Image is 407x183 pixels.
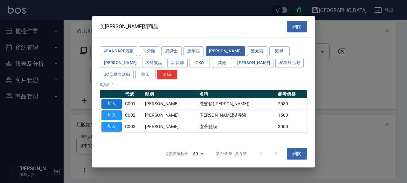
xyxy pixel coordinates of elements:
td: 3000 [276,121,307,132]
p: 3 項商品 [100,82,307,88]
button: 關閉 [287,21,307,32]
th: 參考價格 [276,90,307,98]
td: 1500 [276,109,307,121]
button: JC母親節活動 [101,69,134,79]
button: [PERSON_NAME] [101,58,140,68]
td: [PERSON_NAME] [143,109,198,121]
button: 萊髪耶 [167,58,188,68]
button: 施華蔻 [183,46,204,56]
p: 第 1–3 筆 共 3 筆 [216,151,247,157]
div: 50 [190,145,206,162]
button: 髮元素 [247,46,267,56]
button: 關閉 [287,148,307,160]
button: 未分類 [139,46,159,56]
button: 威傑士 [161,46,182,56]
button: 名麗髮品 [142,58,166,68]
button: 加入 [101,110,122,120]
button: TKO [190,58,210,68]
td: [PERSON_NAME]滋養液 [198,109,276,121]
button: [PERSON_NAME] [234,58,273,68]
td: 洗髮精([PERSON_NAME]) [198,98,276,110]
button: 加入 [101,99,122,109]
button: 華田 [135,69,156,79]
button: [PERSON_NAME] [206,46,245,56]
button: 加入 [101,122,122,132]
td: 2580 [276,98,307,110]
button: JeanCare店販 [101,46,137,56]
button: 清除 [157,69,177,79]
th: 代號 [123,90,143,98]
td: C003 [123,121,143,132]
p: 每頁顯示數量 [165,151,188,157]
span: 芙[PERSON_NAME]類商品 [100,23,158,30]
button: 髮橘 [269,46,290,56]
td: [PERSON_NAME] [143,121,198,132]
td: C001 [123,98,143,110]
td: 盧薈髮膜 [198,121,276,132]
button: 其他 [212,58,232,68]
td: [PERSON_NAME] [143,98,198,110]
th: 類別 [143,90,198,98]
button: JC年終活動 [275,58,304,68]
td: C002 [123,109,143,121]
th: 名稱 [198,90,276,98]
